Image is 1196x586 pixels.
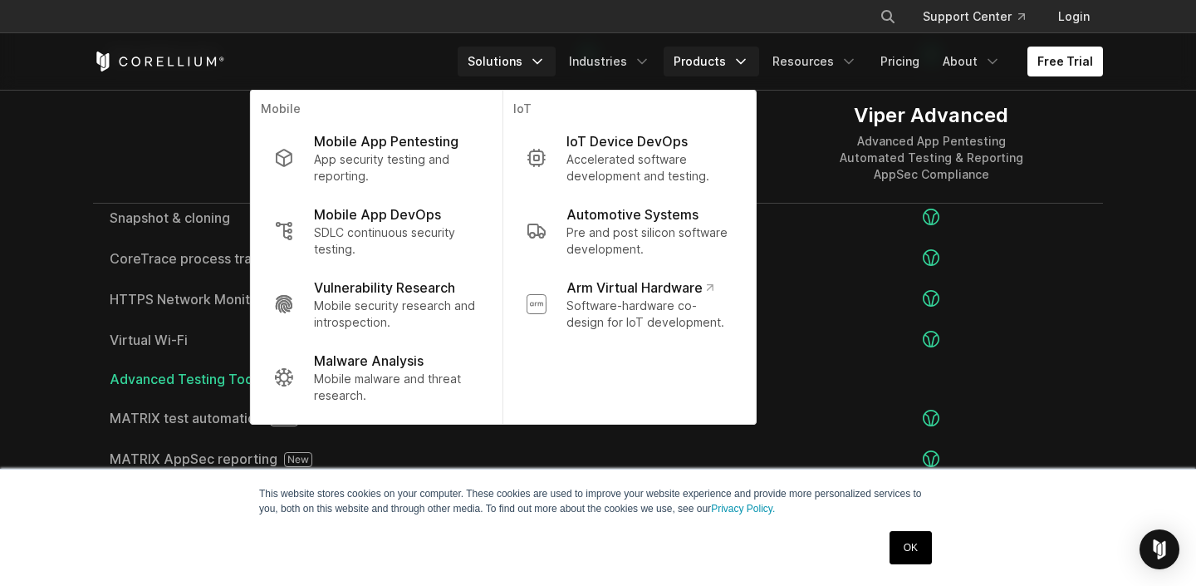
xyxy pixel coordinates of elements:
p: Mobile App DevOps [314,204,441,224]
div: Advanced App Pentesting Automated Testing & Reporting AppSec Compliance [840,133,1023,183]
a: Login [1045,2,1103,32]
a: Malware Analysis Mobile malware and threat research. [261,341,493,414]
p: Arm Virtual Hardware [566,278,713,298]
p: Accelerated software development and testing. [566,151,733,185]
a: Mobile App DevOps SDLC continuous security testing. [261,195,493,268]
a: CoreTrace process tracing [110,252,399,265]
a: Industries [559,47,660,76]
a: Snapshot & cloning [110,211,399,224]
p: Automotive Systems [566,204,698,224]
a: Virtual Wi-Fi [110,333,399,347]
p: IoT [513,101,746,121]
button: Search [873,2,903,32]
a: HTTPS Network Monitor [110,293,399,306]
p: This website stores cookies on your computer. These cookies are used to improve your website expe... [259,486,937,516]
a: Solutions [458,47,556,76]
p: Vulnerability Research [314,278,455,298]
p: Software-hardware co-design for IoT development. [566,298,733,331]
a: Mobile App Pentesting App security testing and reporting. [261,121,493,195]
p: Malware Analysis [314,351,424,371]
a: Arm Virtual Hardware Software-hardware co-design for IoT development. [513,268,746,341]
a: MATRIX AppSec reporting [110,452,399,467]
a: Corellium Home [93,52,225,71]
a: About [933,47,1011,76]
span: Advanced Testing Toolkit [110,372,1086,386]
div: Viper Advanced [840,103,1023,128]
a: Pricing [870,47,929,76]
p: App security testing and reporting. [314,151,479,185]
div: Navigation Menu [860,2,1103,32]
a: Vulnerability Research Mobile security research and introspection. [261,268,493,341]
a: IoT Device DevOps Accelerated software development and testing. [513,121,746,195]
div: Open Intercom Messenger [1140,529,1179,569]
div: Navigation Menu [458,47,1103,76]
p: IoT Device DevOps [566,131,688,151]
a: OK [890,531,932,564]
a: Resources [762,47,867,76]
a: MATRIX test automation [110,411,399,426]
a: Free Trial [1027,47,1103,76]
p: Pre and post silicon software development. [566,224,733,258]
p: Mobile malware and threat research. [314,371,479,404]
p: Mobile security research and introspection. [314,298,479,331]
a: Automotive Systems Pre and post silicon software development. [513,195,746,268]
p: SDLC continuous security testing. [314,224,479,258]
p: Mobile App Pentesting [314,131,458,151]
p: Mobile [261,101,493,121]
a: Support Center [909,2,1038,32]
a: Products [664,47,759,76]
a: Privacy Policy. [711,503,775,515]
